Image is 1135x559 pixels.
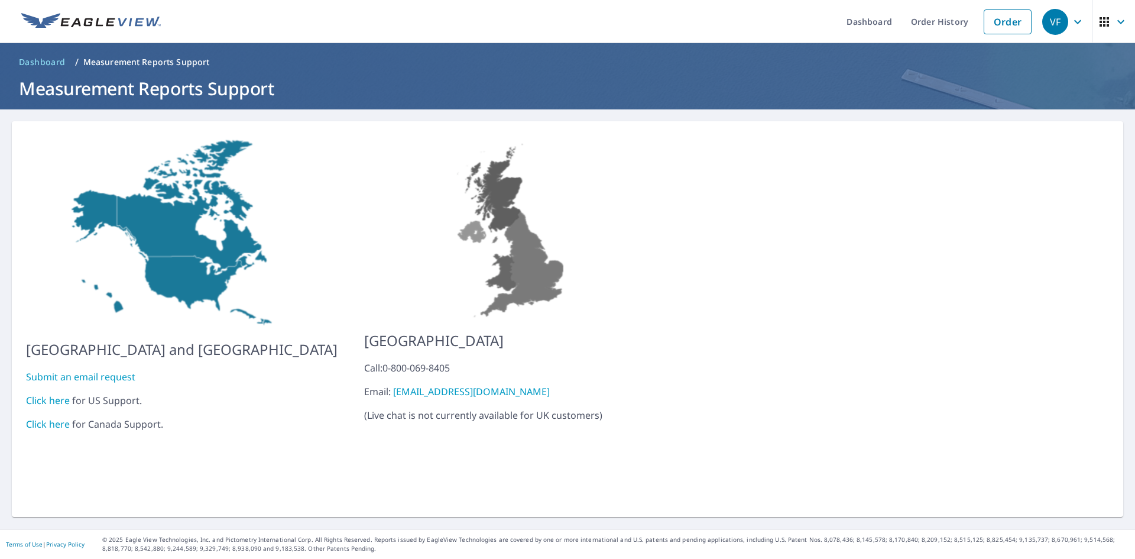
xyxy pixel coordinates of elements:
p: [GEOGRAPHIC_DATA] and [GEOGRAPHIC_DATA] [26,339,338,360]
nav: breadcrumb [14,53,1121,72]
a: Dashboard [14,53,70,72]
img: US-MAP [26,135,338,329]
span: Dashboard [19,56,66,68]
a: Click here [26,418,70,431]
a: Privacy Policy [46,540,85,548]
p: [GEOGRAPHIC_DATA] [364,330,661,351]
img: EV Logo [21,13,161,31]
div: for US Support. [26,393,338,408]
div: Call: 0-800-069-8405 [364,361,661,375]
a: Submit an email request [26,370,135,383]
a: Click here [26,394,70,407]
a: [EMAIL_ADDRESS][DOMAIN_NAME] [393,385,550,398]
p: © 2025 Eagle View Technologies, Inc. and Pictometry International Corp. All Rights Reserved. Repo... [102,535,1129,553]
p: | [6,541,85,548]
p: Measurement Reports Support [83,56,210,68]
img: US-MAP [364,135,661,321]
li: / [75,55,79,69]
div: for Canada Support. [26,417,338,431]
a: Terms of Use [6,540,43,548]
div: Email: [364,384,661,399]
div: VF [1042,9,1068,35]
a: Order [984,9,1032,34]
h1: Measurement Reports Support [14,76,1121,101]
p: ( Live chat is not currently available for UK customers ) [364,361,661,422]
